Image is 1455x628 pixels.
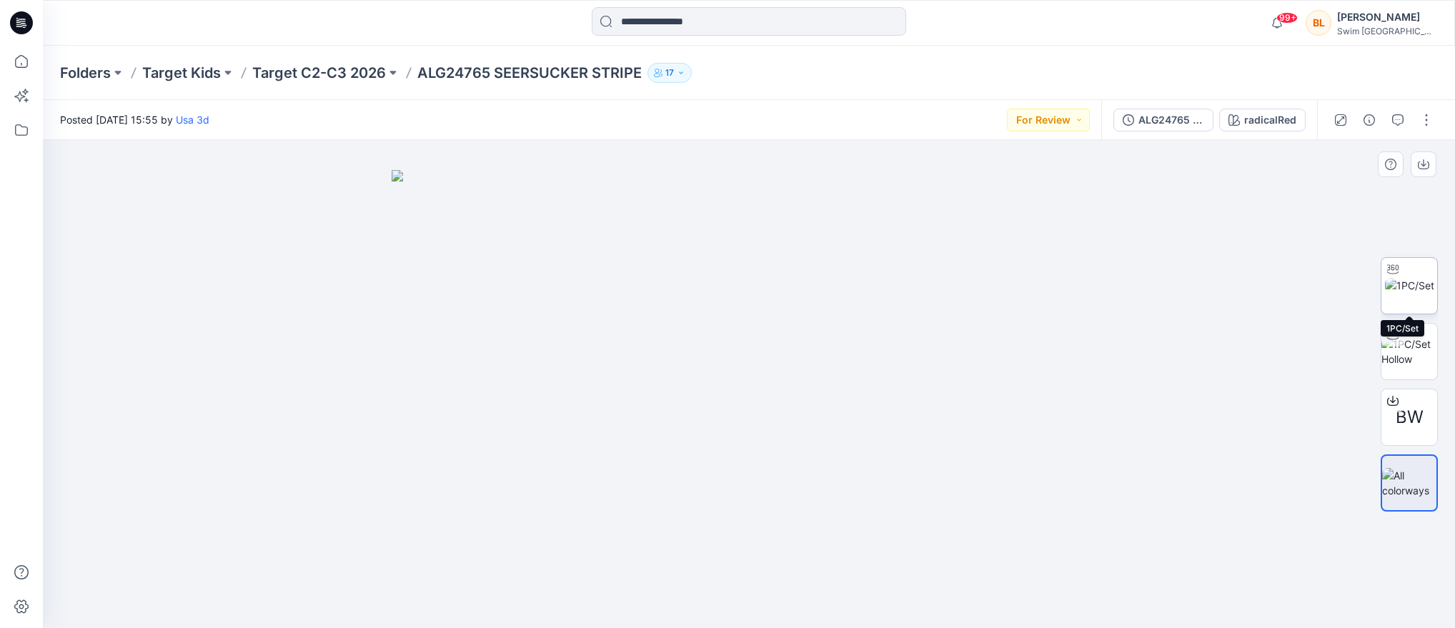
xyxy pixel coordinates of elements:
div: Swim [GEOGRAPHIC_DATA] [1337,26,1437,36]
a: Folders [60,63,111,83]
img: All colorways [1382,468,1436,498]
div: [PERSON_NAME] [1337,9,1437,26]
div: radicalRed [1244,112,1296,128]
button: radicalRed [1219,109,1306,131]
button: ALG24765 SEERSUCKER STRIPE [1113,109,1213,131]
p: ALG24765 SEERSUCKER STRIPE [417,63,642,83]
a: Usa 3d [176,114,209,126]
span: 99+ [1276,12,1298,24]
span: BW [1396,404,1424,430]
button: 17 [647,63,692,83]
p: 17 [665,65,674,81]
span: Posted [DATE] 15:55 by [60,112,209,127]
div: ALG24765 SEERSUCKER STRIPE [1138,112,1204,128]
div: BL [1306,10,1331,36]
img: 1PC/Set [1385,278,1434,293]
a: Target Kids [142,63,221,83]
img: 1PC/Set Hollow [1381,337,1437,367]
a: Target C2-C3 2026 [252,63,386,83]
button: Details [1358,109,1381,131]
